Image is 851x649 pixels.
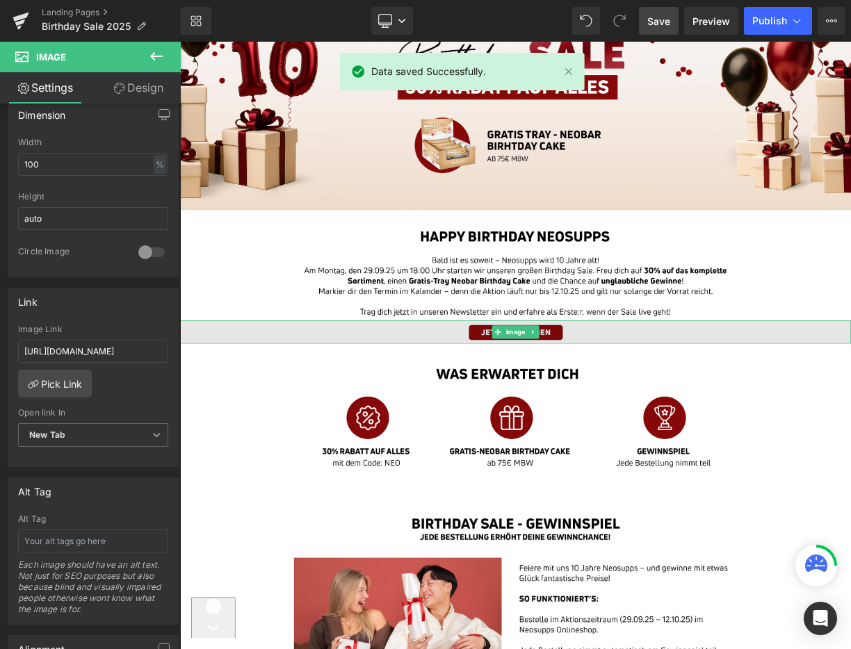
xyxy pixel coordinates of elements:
input: auto [18,207,168,230]
div: Circle Image [18,246,124,261]
input: Your alt tags go here [18,529,168,552]
span: Data saved Successfully. [371,64,486,79]
button: Undo [572,7,600,35]
span: Publish [752,15,787,26]
span: Birthday Sale 2025 [42,21,131,32]
div: Height [18,192,168,202]
span: Preview [692,14,730,28]
a: Design [93,72,184,104]
div: Each image should have an alt text. Not just for SEO purposes but also because blind and visually... [18,559,168,624]
b: New Tab [29,429,65,440]
div: Link [18,288,38,308]
button: Publish [744,7,812,35]
div: Alt Tag [18,514,168,524]
a: New Library [181,7,211,35]
div: Image Link [18,324,168,334]
span: Image [36,51,66,63]
div: Width [18,138,168,147]
input: https://your-shop.myshopify.com [18,340,168,363]
div: Dimension [18,101,66,121]
button: More [818,7,845,35]
div: Alt Tag [18,478,51,498]
div: Open Intercom Messenger [804,602,837,635]
a: Landing Pages [42,7,181,18]
a: Expand / Collapse [435,356,450,372]
span: Save [647,14,670,28]
button: Redo [606,7,633,35]
a: Preview [684,7,738,35]
a: Pick Link [18,370,92,397]
input: auto [18,153,168,176]
span: Image [406,356,436,372]
div: % [154,155,166,174]
div: Open link In [18,408,168,418]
